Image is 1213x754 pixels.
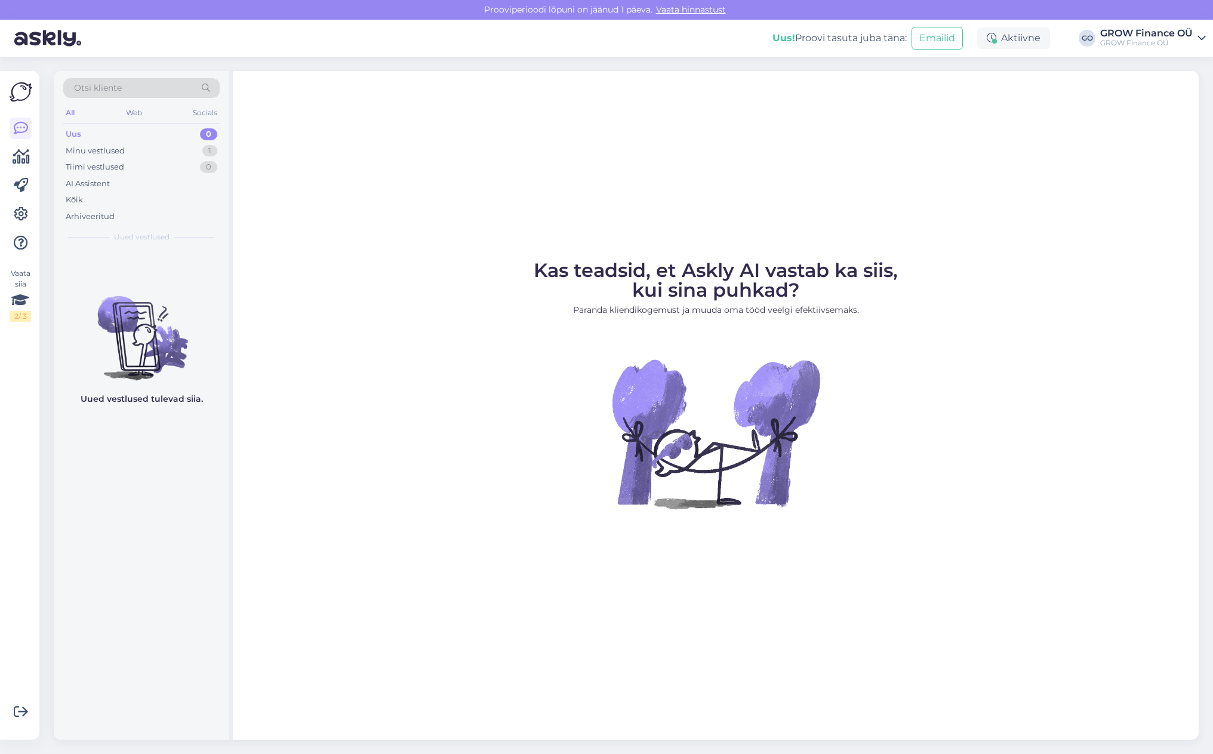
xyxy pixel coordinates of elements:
p: Paranda kliendikogemust ja muuda oma tööd veelgi efektiivsemaks. [534,304,898,316]
div: GROW Finance OÜ [1100,38,1193,48]
p: Uued vestlused tulevad siia. [81,393,203,405]
div: Minu vestlused [66,145,125,157]
div: Tiimi vestlused [66,161,124,173]
div: 2 / 3 [10,311,31,322]
div: Web [124,105,144,121]
div: Vaata siia [10,268,31,322]
b: Uus! [772,32,795,44]
img: No Chat active [608,326,823,541]
div: AI Assistent [66,178,110,190]
div: Uus [66,128,81,140]
div: GO [1079,30,1095,47]
div: 1 [202,145,217,157]
a: GROW Finance OÜGROW Finance OÜ [1100,29,1206,48]
div: Kõik [66,194,83,206]
div: Aktiivne [977,27,1050,49]
span: Kas teadsid, et Askly AI vastab ka siis, kui sina puhkad? [534,258,898,301]
img: Askly Logo [10,81,32,103]
div: 0 [200,161,217,173]
div: Proovi tasuta juba täna: [772,31,907,45]
div: GROW Finance OÜ [1100,29,1193,38]
span: Uued vestlused [114,232,170,242]
div: 0 [200,128,217,140]
button: Emailid [912,27,963,50]
span: Otsi kliente [74,82,122,94]
div: Socials [190,105,220,121]
a: Vaata hinnastust [652,4,729,15]
div: All [63,105,77,121]
img: No chats [54,275,229,382]
div: Arhiveeritud [66,211,115,223]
